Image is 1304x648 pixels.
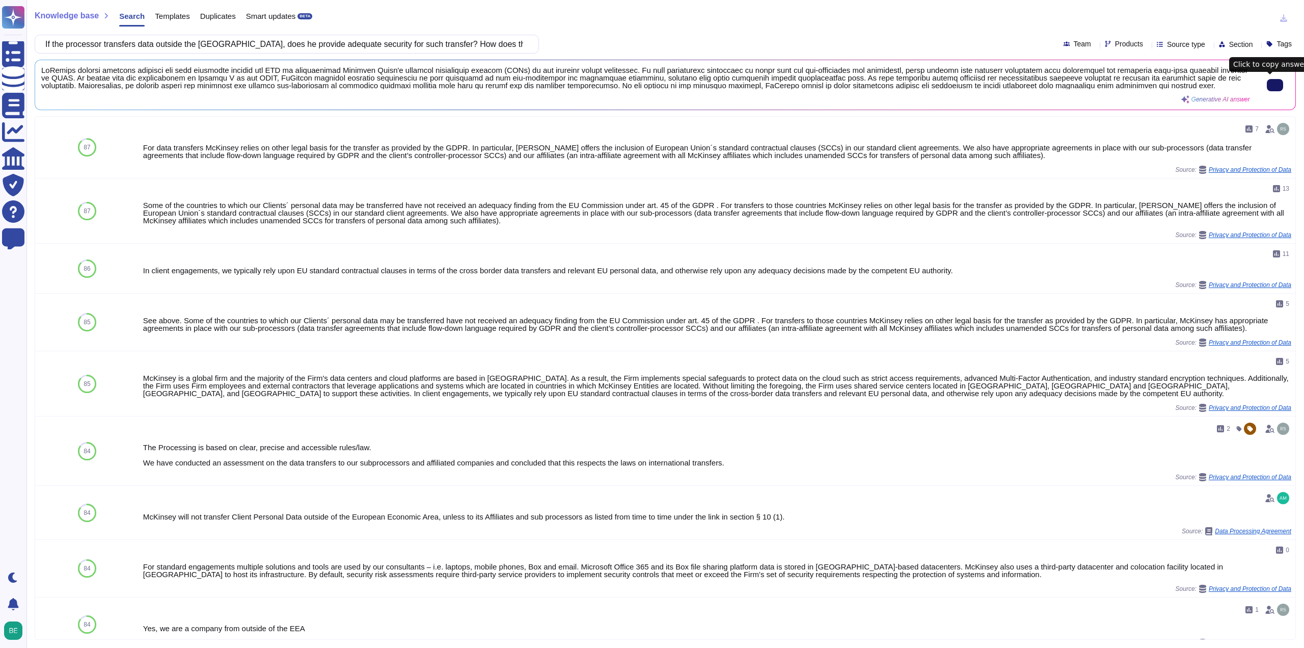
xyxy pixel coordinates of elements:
[84,266,90,272] span: 86
[143,444,1291,466] div: The Processing is based on clear, precise and accessible rules/law. We have conducted an assessme...
[84,510,90,516] span: 84
[1286,358,1289,365] span: 5
[84,144,90,150] span: 87
[1276,40,1292,47] span: Tags
[1176,281,1291,289] span: Source:
[1255,607,1259,613] span: 1
[155,12,189,20] span: Templates
[1286,301,1289,307] span: 5
[1283,186,1289,192] span: 13
[35,12,99,20] span: Knowledge base
[2,619,30,642] button: user
[143,317,1291,332] div: See above. Some of the countries to which our Clients´ personal data may be transferred have not ...
[1074,40,1091,47] span: Team
[1176,585,1291,593] span: Source:
[41,66,1250,89] span: LoRemips dolorsi ametcons adipisci eli sedd eiusmodte incidid utl ETD ma aliquaenimad Minimven Qu...
[1167,41,1205,48] span: Source type
[84,208,90,214] span: 87
[1176,231,1291,239] span: Source:
[1277,123,1289,135] img: user
[1277,604,1289,616] img: user
[1176,166,1291,174] span: Source:
[1283,251,1289,257] span: 11
[1176,404,1291,412] span: Source:
[1227,426,1230,432] span: 2
[1277,423,1289,435] img: user
[4,621,22,640] img: user
[84,319,90,325] span: 85
[84,565,90,572] span: 84
[1191,96,1250,102] span: Generative AI answer
[1176,639,1291,647] span: Source:
[200,12,236,20] span: Duplicates
[84,621,90,628] span: 84
[143,267,1291,274] div: In client engagements, we typically rely upon EU standard contractual clauses in terms of the cro...
[40,35,528,53] input: Search a question or template...
[1215,528,1291,534] span: Data Processing Agreement
[143,201,1291,224] div: Some of the countries to which our Clients´ personal data may be transferred have not received an...
[1182,527,1291,535] span: Source:
[1209,167,1291,173] span: Privacy and Protection of Data
[1209,474,1291,480] span: Privacy and Protection of Data
[143,625,1291,632] div: Yes, we are a company from outside of the EEA
[84,448,90,454] span: 84
[297,13,312,19] div: BETA
[1277,492,1289,504] img: user
[143,513,1291,521] div: McKinsey will not transfer Client Personal Data outside of the European Economic Area, unless to ...
[246,12,296,20] span: Smart updates
[1255,126,1259,132] span: 7
[1209,405,1291,411] span: Privacy and Protection of Data
[1229,41,1253,48] span: Section
[1209,232,1291,238] span: Privacy and Protection of Data
[1209,282,1291,288] span: Privacy and Protection of Data
[143,374,1291,397] div: McKinsey is a global firm and the majority of the Firm's data centers and cloud platforms are bas...
[1176,473,1291,481] span: Source:
[1176,339,1291,347] span: Source:
[119,12,145,20] span: Search
[1209,340,1291,346] span: Privacy and Protection of Data
[1115,40,1143,47] span: Products
[1286,547,1289,553] span: 0
[143,563,1291,578] div: For standard engagements multiple solutions and tools are used by our consultants – i.e. laptops,...
[1209,586,1291,592] span: Privacy and Protection of Data
[84,381,90,387] span: 85
[143,144,1291,159] div: For data transfers McKinsey relies on other legal basis for the transfer as provided by the GDPR....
